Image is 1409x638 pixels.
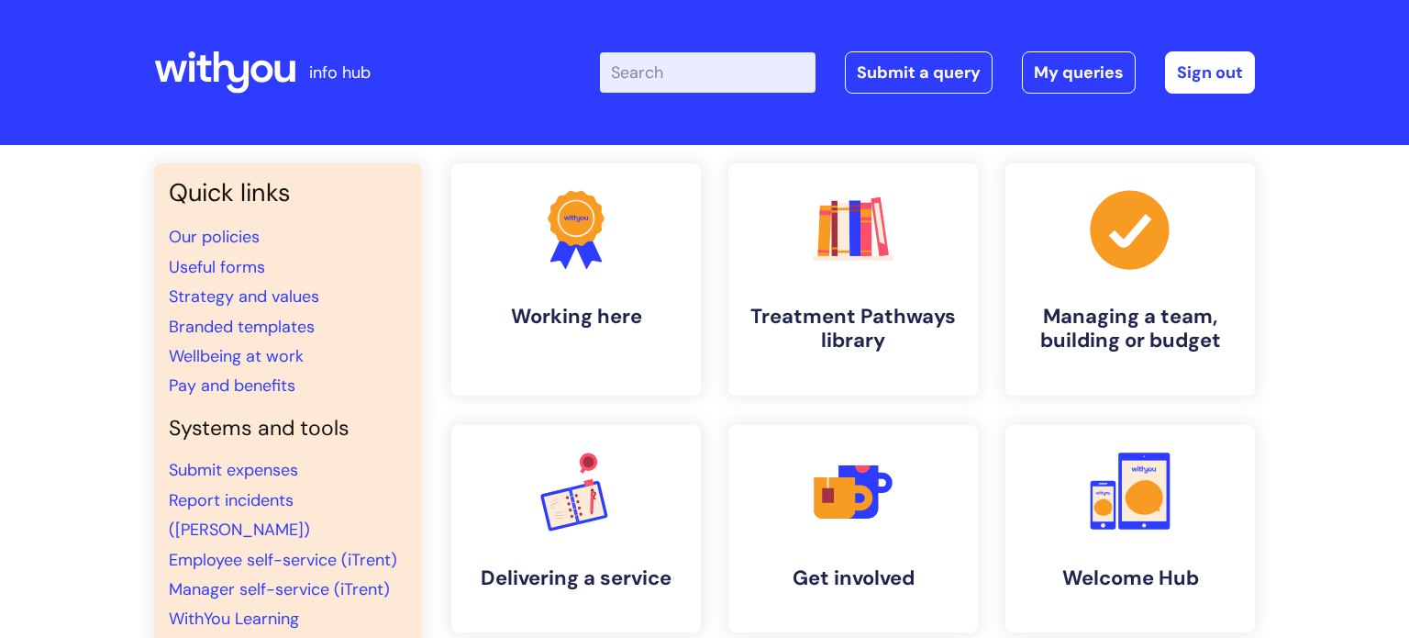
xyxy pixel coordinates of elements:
a: Working here [451,163,701,396]
h3: Quick links [169,178,407,207]
a: Sign out [1165,51,1255,94]
a: Pay and benefits [169,375,295,397]
h4: Working here [466,305,686,329]
a: Managing a team, building or budget [1005,163,1255,396]
a: Submit a query [845,51,993,94]
p: info hub [309,58,371,87]
a: Submit expenses [169,459,298,481]
a: WithYou Learning [169,608,299,630]
a: Wellbeing at work [169,345,304,367]
h4: Systems and tools [169,416,407,442]
a: Get involved [728,425,978,632]
a: Our policies [169,226,260,248]
a: My queries [1022,51,1136,94]
a: Strategy and values [169,285,319,308]
a: Report incidents ([PERSON_NAME]) [169,489,310,541]
a: Useful forms [169,256,265,278]
a: Employee self-service (iTrent) [169,549,397,571]
h4: Get involved [743,566,963,590]
input: Search [600,52,815,93]
h4: Delivering a service [466,566,686,590]
a: Delivering a service [451,425,701,632]
h4: Treatment Pathways library [743,305,963,353]
a: Treatment Pathways library [728,163,978,396]
h4: Welcome Hub [1020,566,1240,590]
a: Manager self-service (iTrent) [169,578,390,600]
h4: Managing a team, building or budget [1020,305,1240,353]
a: Welcome Hub [1005,425,1255,632]
a: Branded templates [169,316,315,338]
div: | - [600,51,1255,94]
